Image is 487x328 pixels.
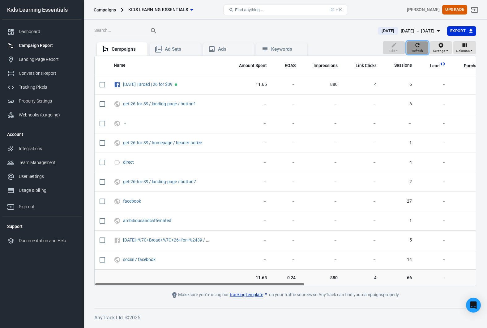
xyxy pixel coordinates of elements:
a: － [123,121,127,126]
span: － [422,159,446,166]
a: ambitiousandcaffeinated [123,218,171,223]
span: － [422,101,446,107]
span: The number of times your ads were on screen. [314,62,338,69]
span: － [348,101,377,107]
a: Dashboard [2,25,81,39]
span: － [277,159,296,166]
div: Ads [218,46,249,53]
button: Upgrade [442,5,467,15]
span: － [277,198,296,204]
svg: Unknown Facebook [114,237,121,244]
a: Landing Page Report [2,53,81,66]
a: tracking template [230,292,268,298]
span: － [422,198,446,204]
span: 4 [348,82,377,88]
div: Campaigns [112,46,143,53]
span: － [348,218,377,224]
a: get-26-for-39 / landing-page / button1 [123,101,196,106]
a: [DATE]+%7C+Broad+%7C+26+for+%2439 / cpc / facebook [123,238,234,242]
span: Active [175,83,177,86]
button: Refresh [406,41,429,55]
span: Lead [430,63,440,69]
span: 6 [386,82,412,88]
div: Conversions Report [19,70,76,77]
span: 11.65 [231,82,267,88]
div: Dashboard [19,28,76,35]
span: The estimated total amount of money you've spent on your campaign, ad set or ad during its schedule. [231,62,267,69]
span: Lead [422,63,440,69]
span: The number of clicks on links within the ad that led to advertiser-specified destinations [348,62,377,69]
div: ⌘ + K [331,7,342,12]
span: － [422,140,446,146]
button: Search [146,23,161,38]
span: 27 [386,198,412,204]
span: 4 [348,275,377,281]
span: direct [123,160,135,164]
span: － [422,275,446,281]
a: Integrations [2,142,81,156]
span: － [348,159,377,166]
div: Kids Learning Essentials [2,7,81,13]
button: Kids Learning Essentials [126,4,196,15]
span: － [231,120,267,127]
span: － [305,140,338,146]
span: － [277,120,296,127]
span: － [277,82,296,88]
span: get-26-for-39 / homepage / header-notice [123,141,203,145]
span: 19SEP25+%7C+Broad+%7C+26+for+%2439 / cpc / facebook [123,238,211,242]
a: get-26-for-39 / homepage / header-notice [123,140,202,145]
button: Find anything...⌘ + K [224,5,347,15]
span: － [277,237,296,243]
span: The number of times your ads were on screen. [305,62,338,69]
span: 0.24 [277,275,296,281]
a: Property Settings [2,94,81,108]
span: Name [114,62,134,69]
button: [DATE][DATE] － [DATE] [373,26,447,36]
div: Landing Page Report [19,56,76,63]
a: Sign out [2,197,81,214]
div: scrollable content [95,56,476,286]
span: Purchase [464,63,482,69]
span: － [305,198,338,204]
span: Kids Learning Essentials [128,6,188,14]
span: 6 [386,101,412,107]
span: － [231,101,267,107]
span: － [231,159,267,166]
span: － [422,218,446,224]
span: Link Clicks [356,63,377,69]
a: User Settings [2,170,81,183]
button: Settings [430,41,452,55]
div: Property Settings [19,98,76,104]
div: Make sure you're using our on your traffic sources so AnyTrack can find your campaigns properly. [146,291,425,299]
li: Account [2,127,81,142]
span: － [231,140,267,146]
span: － [348,198,377,204]
span: － [348,237,377,243]
div: Sign out [19,204,76,210]
span: Settings [433,48,445,54]
span: Purchase [456,63,482,69]
span: － [123,121,128,125]
span: － [348,179,377,185]
span: get-26-for-39 / landing-page / button1 [123,102,197,106]
span: － [305,179,338,185]
div: Account id: NtgCPd8J [407,6,440,13]
span: 4 [386,159,412,166]
button: Export [447,26,476,36]
span: － [305,120,338,127]
a: Tracking Pixels [2,80,81,94]
span: － [231,198,267,204]
div: Ad Sets [165,46,196,53]
span: The total return on ad spend [277,62,296,69]
svg: UTM & Web Traffic [114,198,121,205]
span: 2 [386,179,412,185]
div: [DATE] － [DATE] [401,27,435,35]
span: 880 [305,275,338,281]
span: Refresh [412,48,423,54]
h6: AnyTrack Ltd. © 2025 [94,314,476,322]
a: Campaign Report [2,39,81,53]
span: Name [114,62,126,69]
span: Find anything... [235,7,263,12]
span: get-26-for-39 / landing-page / button7 [123,179,197,184]
span: － [277,218,296,224]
